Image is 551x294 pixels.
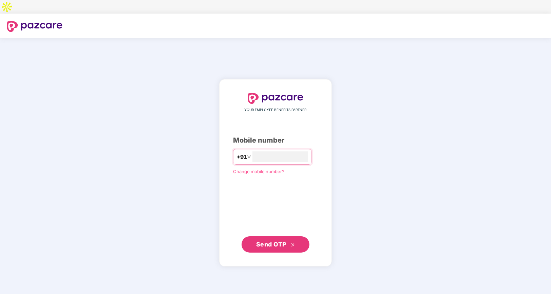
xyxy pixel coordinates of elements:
[291,243,295,247] span: double-right
[7,21,62,32] img: logo
[233,135,318,146] div: Mobile number
[256,241,286,248] span: Send OTP
[233,169,284,174] a: Change mobile number?
[245,107,307,113] span: YOUR EMPLOYEE BENEFITS PARTNER
[247,155,251,159] span: down
[248,93,303,104] img: logo
[237,153,247,161] span: +91
[242,236,309,253] button: Send OTPdouble-right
